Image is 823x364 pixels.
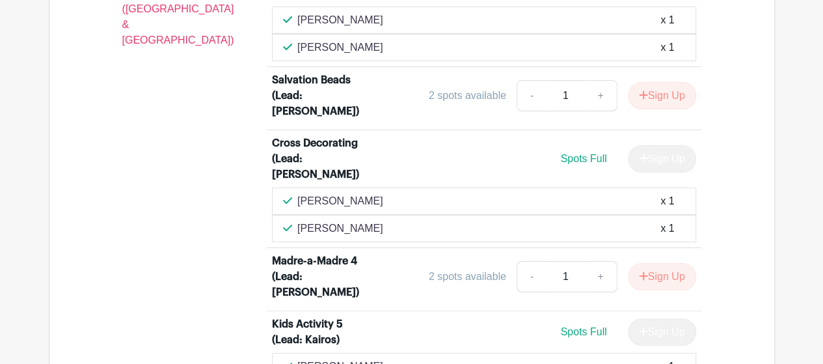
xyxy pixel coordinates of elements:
[272,72,362,119] div: Salvation Beads (Lead: [PERSON_NAME])
[297,12,383,28] p: [PERSON_NAME]
[584,261,617,292] a: +
[584,80,617,111] a: +
[660,40,674,55] div: x 1
[297,221,383,236] p: [PERSON_NAME]
[560,153,606,164] span: Spots Full
[628,263,696,290] button: Sign Up
[628,82,696,109] button: Sign Up
[560,326,606,337] span: Spots Full
[272,316,362,348] div: Kids Activity 5 (Lead: Kairos)
[272,135,362,182] div: Cross Decorating (Lead: [PERSON_NAME])
[660,221,674,236] div: x 1
[429,269,506,285] div: 2 spots available
[272,253,362,300] div: Madre-a-Madre 4 (Lead: [PERSON_NAME])
[660,193,674,209] div: x 1
[517,261,546,292] a: -
[429,88,506,104] div: 2 spots available
[517,80,546,111] a: -
[660,12,674,28] div: x 1
[297,193,383,209] p: [PERSON_NAME]
[297,40,383,55] p: [PERSON_NAME]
